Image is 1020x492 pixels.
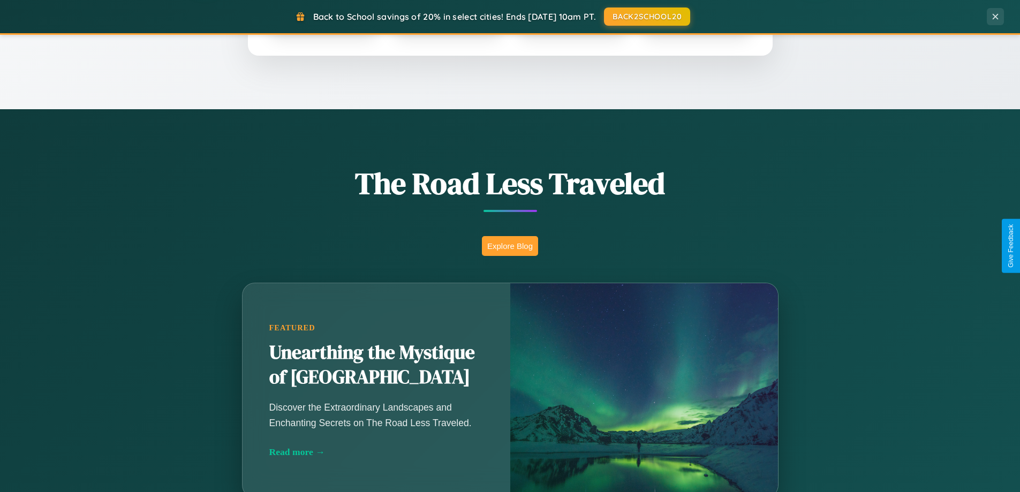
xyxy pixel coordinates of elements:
[269,400,483,430] p: Discover the Extraordinary Landscapes and Enchanting Secrets on The Road Less Traveled.
[1007,224,1015,268] div: Give Feedback
[269,446,483,458] div: Read more →
[482,236,538,256] button: Explore Blog
[313,11,596,22] span: Back to School savings of 20% in select cities! Ends [DATE] 10am PT.
[189,163,832,204] h1: The Road Less Traveled
[604,7,690,26] button: BACK2SCHOOL20
[269,340,483,390] h2: Unearthing the Mystique of [GEOGRAPHIC_DATA]
[269,323,483,332] div: Featured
